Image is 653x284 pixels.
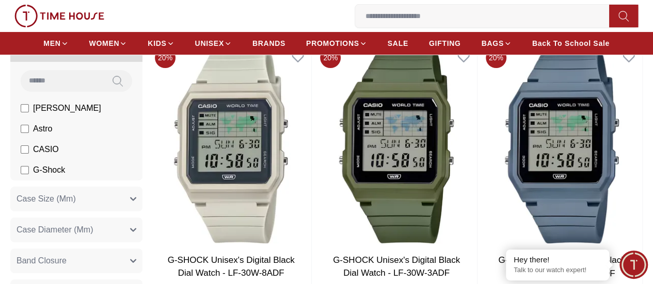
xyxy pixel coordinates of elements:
span: Astro [33,123,52,135]
input: Astro [21,125,29,133]
span: BRANDS [252,38,285,48]
span: MEN [43,38,60,48]
a: BRANDS [252,34,285,53]
a: GIFTING [429,34,461,53]
span: UNISEX [195,38,224,48]
span: PROMOTIONS [306,38,359,48]
p: Talk to our watch expert! [514,266,601,275]
span: Band Closure [17,255,67,267]
button: Band Closure [10,248,142,273]
a: G-SHOCK Unisex's Digital Black Dial Watch - LF-30W-8ADF [168,255,295,278]
a: G-SHOCK Unisex's Digital Black Dial Watch - LF-30W-2ADF [498,255,625,278]
span: Case Diameter (Mm) [17,224,93,236]
a: Back To School Sale [532,34,610,53]
a: SALE [388,34,408,53]
span: Back To School Sale [532,38,610,48]
button: Case Size (Mm) [10,187,142,211]
span: Case Size (Mm) [17,193,76,205]
a: WOMEN [89,34,128,53]
img: G-SHOCK Unisex's Digital Black Dial Watch - LF-30W-8ADF [151,43,311,247]
a: BAGS [481,34,511,53]
input: CASIO [21,145,29,154]
input: [PERSON_NAME] [21,104,29,112]
button: Case Diameter (Mm) [10,218,142,242]
span: GIFTING [429,38,461,48]
span: [PERSON_NAME] [33,102,101,114]
span: 20 % [155,47,176,68]
img: G-SHOCK Unisex's Digital Black Dial Watch - LF-30W-3ADF [316,43,476,247]
a: UNISEX [195,34,232,53]
div: Hey there! [514,255,601,265]
img: ... [14,5,104,27]
a: G-SHOCK Unisex's Digital Black Dial Watch - LF-30W-3ADF [333,255,460,278]
span: SALE [388,38,408,48]
span: 20 % [320,47,341,68]
span: BAGS [481,38,503,48]
span: 20 % [486,47,506,68]
a: MEN [43,34,68,53]
span: KIDS [148,38,166,48]
img: G-SHOCK Unisex's Digital Black Dial Watch - LF-30W-2ADF [482,43,642,247]
input: G-Shock [21,166,29,174]
a: PROMOTIONS [306,34,367,53]
div: Chat Widget [619,250,648,279]
a: KIDS [148,34,174,53]
span: WOMEN [89,38,120,48]
span: G-Shock [33,164,65,176]
span: CASIO [33,143,59,156]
